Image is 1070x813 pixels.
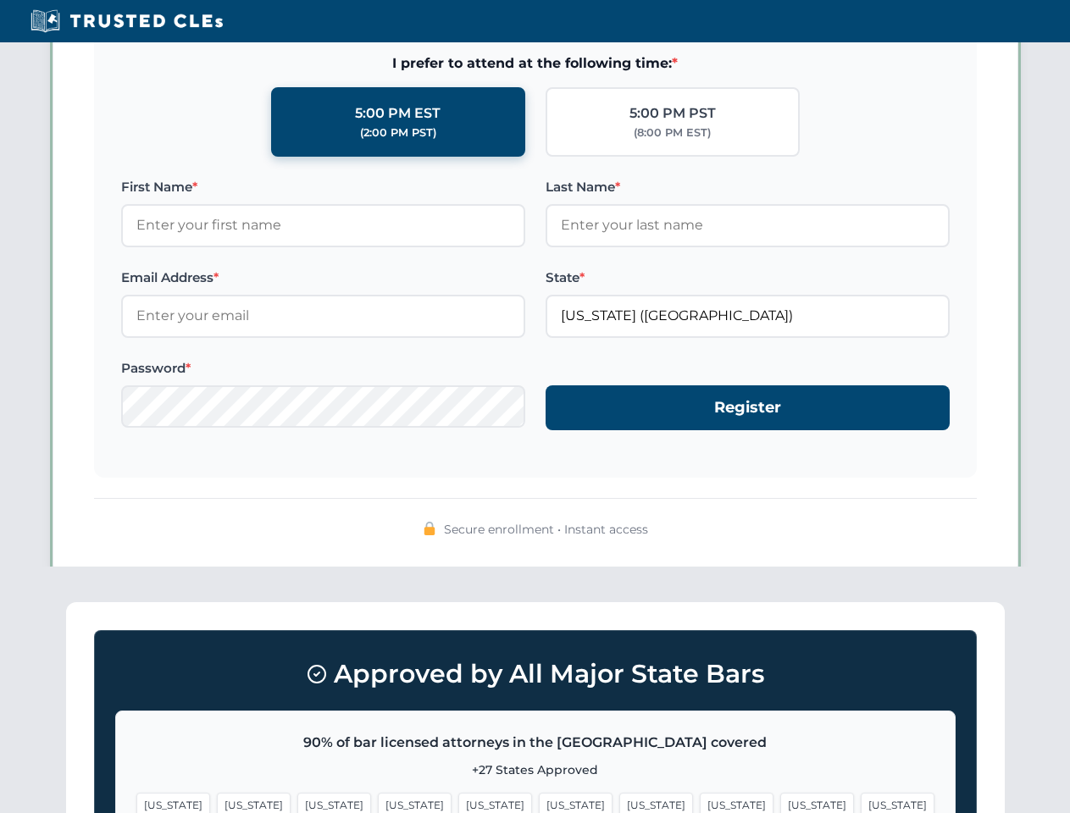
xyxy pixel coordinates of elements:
[546,295,950,337] input: Florida (FL)
[121,358,525,379] label: Password
[136,732,934,754] p: 90% of bar licensed attorneys in the [GEOGRAPHIC_DATA] covered
[546,204,950,246] input: Enter your last name
[444,520,648,539] span: Secure enrollment • Instant access
[360,124,436,141] div: (2:00 PM PST)
[121,53,950,75] span: I prefer to attend at the following time:
[121,204,525,246] input: Enter your first name
[546,385,950,430] button: Register
[423,522,436,535] img: 🔒
[121,268,525,288] label: Email Address
[634,124,711,141] div: (8:00 PM EST)
[121,295,525,337] input: Enter your email
[25,8,228,34] img: Trusted CLEs
[121,177,525,197] label: First Name
[629,102,716,124] div: 5:00 PM PST
[546,177,950,197] label: Last Name
[546,268,950,288] label: State
[355,102,441,124] div: 5:00 PM EST
[136,760,934,779] p: +27 States Approved
[115,651,956,697] h3: Approved by All Major State Bars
